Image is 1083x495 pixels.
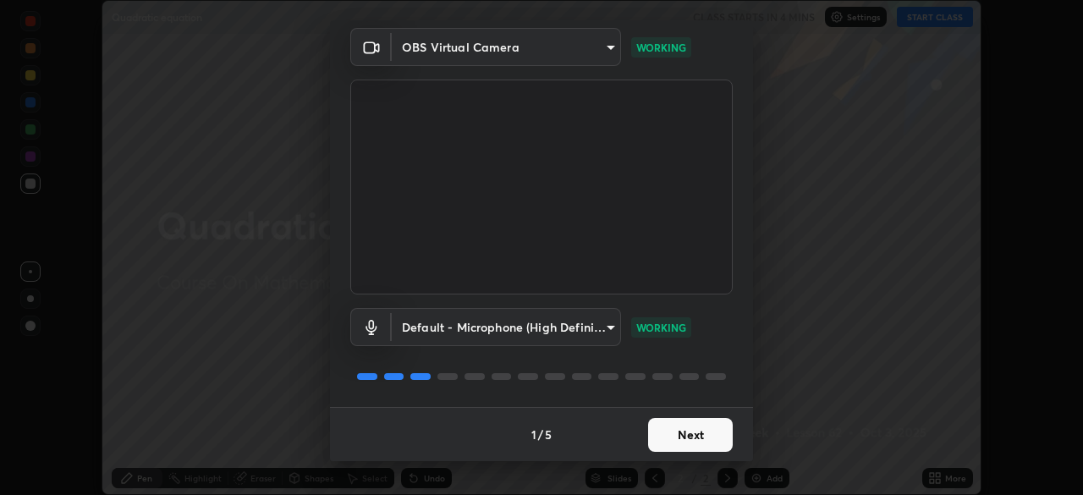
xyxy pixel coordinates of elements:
h4: / [538,426,543,443]
h4: 5 [545,426,552,443]
h4: 1 [531,426,536,443]
div: OBS Virtual Camera [392,28,621,66]
p: WORKING [636,320,686,335]
p: WORKING [636,40,686,55]
div: OBS Virtual Camera [392,308,621,346]
button: Next [648,418,733,452]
